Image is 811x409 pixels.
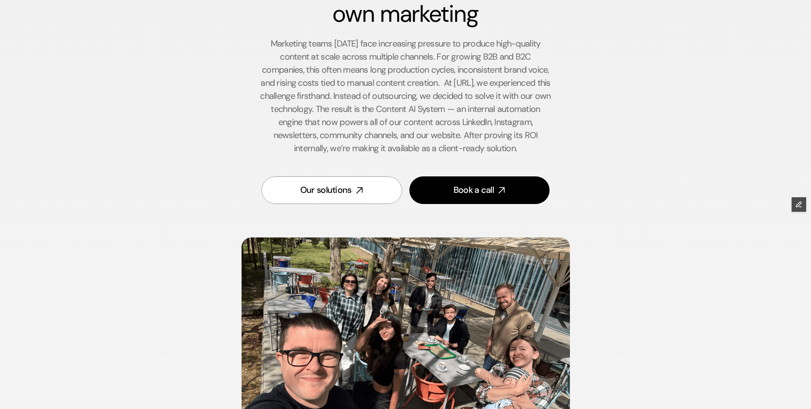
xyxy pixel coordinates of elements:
div: Our solutions [300,184,352,196]
div: Book a call [454,184,494,196]
a: Our solutions [261,176,402,204]
button: Edit Framer Content [792,197,806,212]
a: Book a call [409,176,550,204]
p: Marketing teams [DATE] face increasing pressure to produce high-quality content at scale across m... [260,37,551,155]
